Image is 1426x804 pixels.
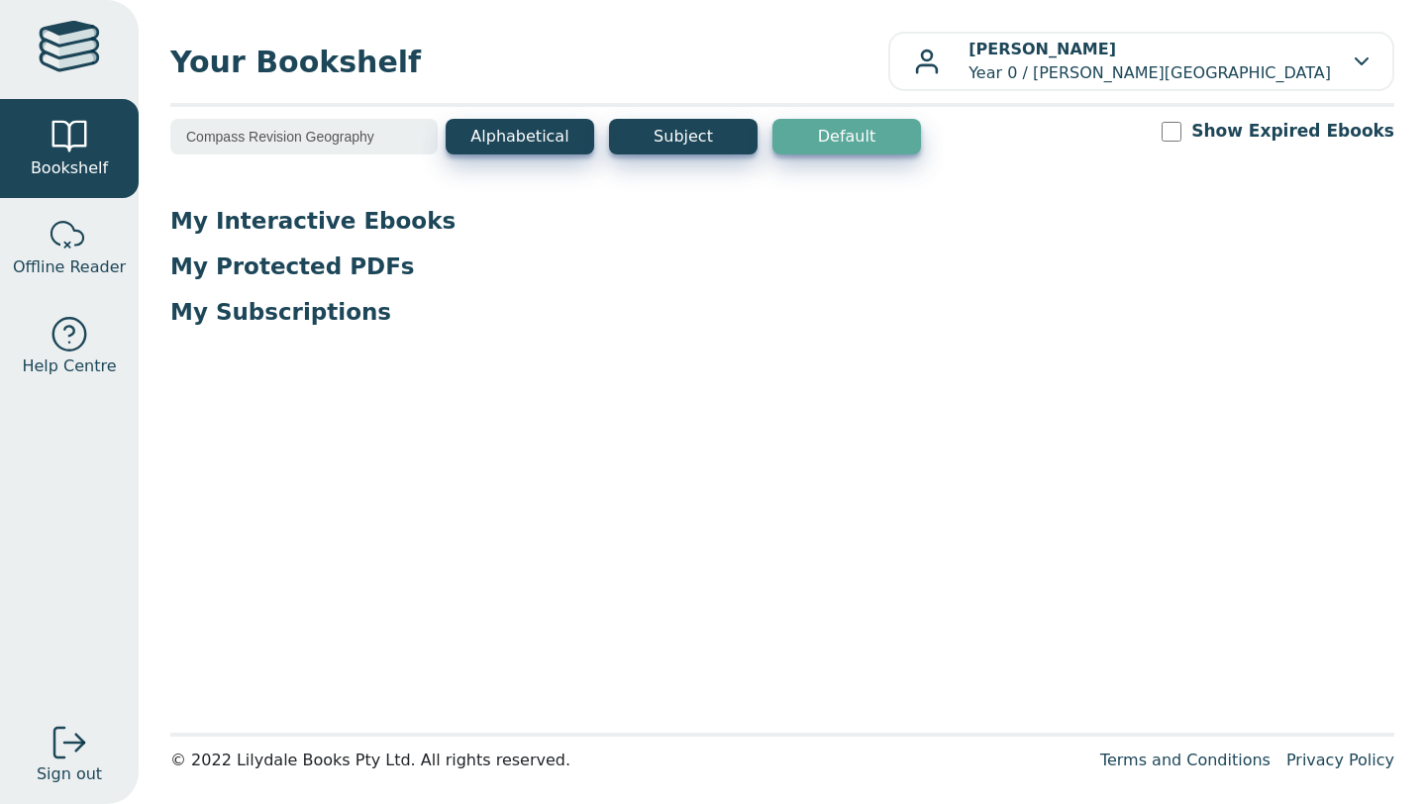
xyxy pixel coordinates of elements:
[170,297,1394,327] p: My Subscriptions
[37,762,102,786] span: Sign out
[1191,119,1394,144] label: Show Expired Ebooks
[446,119,594,154] button: Alphabetical
[170,206,1394,236] p: My Interactive Ebooks
[609,119,758,154] button: Subject
[968,40,1116,58] b: [PERSON_NAME]
[22,354,116,378] span: Help Centre
[170,40,888,84] span: Your Bookshelf
[13,255,126,279] span: Offline Reader
[170,749,1084,772] div: © 2022 Lilydale Books Pty Ltd. All rights reserved.
[31,156,108,180] span: Bookshelf
[772,119,921,154] button: Default
[1286,751,1394,769] a: Privacy Policy
[170,251,1394,281] p: My Protected PDFs
[170,119,438,154] input: Search bookshelf (E.g: psychology)
[1100,751,1271,769] a: Terms and Conditions
[968,38,1331,85] p: Year 0 / [PERSON_NAME][GEOGRAPHIC_DATA]
[888,32,1394,91] button: [PERSON_NAME]Year 0 / [PERSON_NAME][GEOGRAPHIC_DATA]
